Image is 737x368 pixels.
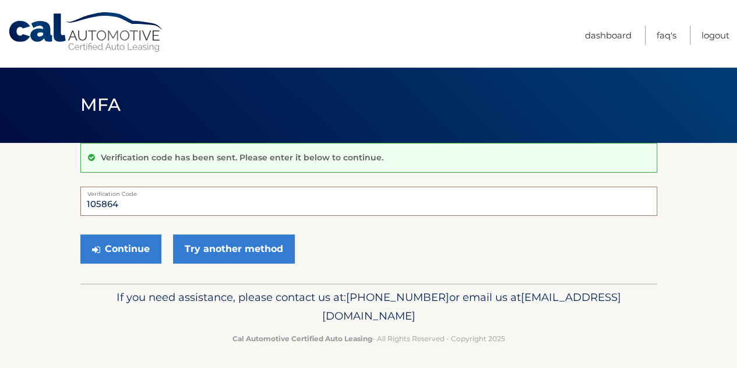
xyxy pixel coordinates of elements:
p: Verification code has been sent. Please enter it below to continue. [101,152,383,163]
a: Logout [701,26,729,45]
button: Continue [80,234,161,264]
strong: Cal Automotive Certified Auto Leasing [232,334,372,343]
a: FAQ's [657,26,676,45]
p: If you need assistance, please contact us at: or email us at [88,288,650,325]
input: Verification Code [80,187,657,216]
p: - All Rights Reserved - Copyright 2025 [88,332,650,345]
a: Cal Automotive [8,12,165,53]
a: Dashboard [585,26,632,45]
span: MFA [80,94,121,115]
label: Verification Code [80,187,657,196]
span: [EMAIL_ADDRESS][DOMAIN_NAME] [322,290,621,323]
span: [PHONE_NUMBER] [346,290,449,304]
a: Try another method [173,234,295,264]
